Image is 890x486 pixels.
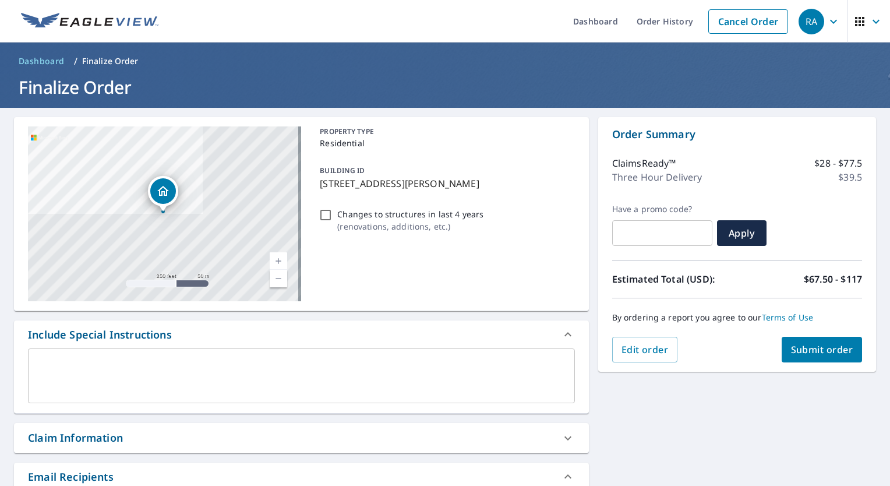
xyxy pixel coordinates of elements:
[726,227,757,240] span: Apply
[14,423,589,453] div: Claim Information
[612,204,712,214] label: Have a promo code?
[612,170,702,184] p: Three Hour Delivery
[28,430,123,446] div: Claim Information
[762,312,814,323] a: Terms of Use
[804,272,862,286] p: $67.50 - $117
[612,312,862,323] p: By ordering a report you agree to our
[19,55,65,67] span: Dashboard
[612,156,676,170] p: ClaimsReady™
[74,54,77,68] li: /
[799,9,824,34] div: RA
[148,176,178,212] div: Dropped pin, building 1, Residential property, 25 Nehring Ave Babylon, NY 11702
[320,165,365,175] p: BUILDING ID
[21,13,158,30] img: EV Logo
[612,126,862,142] p: Order Summary
[28,469,114,485] div: Email Recipients
[814,156,862,170] p: $28 - $77.5
[337,220,483,233] p: ( renovations, additions, etc. )
[14,52,69,71] a: Dashboard
[621,343,669,356] span: Edit order
[82,55,139,67] p: Finalize Order
[838,170,862,184] p: $39.5
[320,126,570,137] p: PROPERTY TYPE
[320,177,570,191] p: [STREET_ADDRESS][PERSON_NAME]
[14,75,876,99] h1: Finalize Order
[708,9,788,34] a: Cancel Order
[28,327,172,343] div: Include Special Instructions
[320,137,570,149] p: Residential
[717,220,767,246] button: Apply
[14,321,589,348] div: Include Special Instructions
[14,52,876,71] nav: breadcrumb
[612,272,737,286] p: Estimated Total (USD):
[337,208,483,220] p: Changes to structures in last 4 years
[612,337,678,362] button: Edit order
[791,343,853,356] span: Submit order
[782,337,863,362] button: Submit order
[270,252,287,270] a: Current Level 17, Zoom In
[270,270,287,287] a: Current Level 17, Zoom Out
